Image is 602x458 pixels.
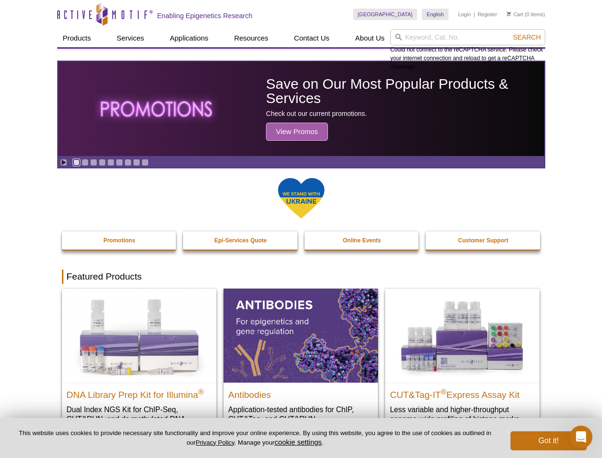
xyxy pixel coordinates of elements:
[82,159,89,166] a: Go to slide 2
[343,237,381,244] strong: Online Events
[142,159,149,166] a: Go to slide 9
[224,289,378,382] img: All Antibodies
[349,29,390,47] a: About Us
[99,159,106,166] a: Go to slide 4
[133,159,140,166] a: Go to slide 8
[422,9,449,20] a: English
[60,159,67,166] a: Toggle autoplay
[510,33,543,42] button: Search
[198,387,204,396] sup: ®
[458,11,471,18] a: Login
[157,11,253,20] h2: Enabling Epigenetics Research
[228,385,373,400] h2: Antibodies
[116,159,123,166] a: Go to slide 6
[277,177,325,219] img: We Stand With Ukraine
[385,289,540,382] img: CUT&Tag-IT® Express Assay Kit
[103,237,135,244] strong: Promotions
[353,9,418,20] a: [GEOGRAPHIC_DATA]
[390,385,535,400] h2: CUT&Tag-IT Express Assay Kit
[164,29,214,47] a: Applications
[62,231,177,250] a: Promotions
[474,9,475,20] li: |
[214,237,267,244] strong: Epi-Services Quote
[507,11,511,16] img: Your Cart
[478,11,497,18] a: Register
[67,385,212,400] h2: DNA Library Prep Kit for Illumina
[426,231,541,250] a: Customer Support
[15,429,495,447] p: This website uses cookies to provide necessary site functionality and improve your online experie...
[385,289,540,433] a: CUT&Tag-IT® Express Assay Kit CUT&Tag-IT®Express Assay Kit Less variable and higher-throughput ge...
[510,431,587,450] button: Got it!
[57,29,97,47] a: Products
[73,159,80,166] a: Go to slide 1
[183,231,298,250] a: Epi-Services Quote
[67,405,212,434] p: Dual Index NGS Kit for ChIP-Seq, CUT&RUN, and ds methylated DNA assays.
[228,29,274,47] a: Resources
[390,29,545,45] input: Keyword, Cat. No.
[570,426,592,448] iframe: Intercom live chat
[288,29,335,47] a: Contact Us
[458,237,508,244] strong: Customer Support
[107,159,114,166] a: Go to slide 5
[275,438,322,446] button: cookie settings
[441,387,447,396] sup: ®
[111,29,150,47] a: Services
[507,11,523,18] a: Cart
[124,159,132,166] a: Go to slide 7
[62,289,216,382] img: DNA Library Prep Kit for Illumina
[224,289,378,433] a: All Antibodies Antibodies Application-tested antibodies for ChIP, CUT&Tag, and CUT&RUN.
[228,405,373,424] p: Application-tested antibodies for ChIP, CUT&Tag, and CUT&RUN.
[195,439,234,446] a: Privacy Policy
[513,33,541,41] span: Search
[62,270,541,284] h2: Featured Products
[90,159,97,166] a: Go to slide 3
[507,9,545,20] li: (0 items)
[305,231,420,250] a: Online Events
[62,289,216,443] a: DNA Library Prep Kit for Illumina DNA Library Prep Kit for Illumina® Dual Index NGS Kit for ChIP-...
[390,29,545,71] div: Could not connect to the reCAPTCHA service. Please check your internet connection and reload to g...
[390,405,535,424] p: Less variable and higher-throughput genome-wide profiling of histone marks​.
